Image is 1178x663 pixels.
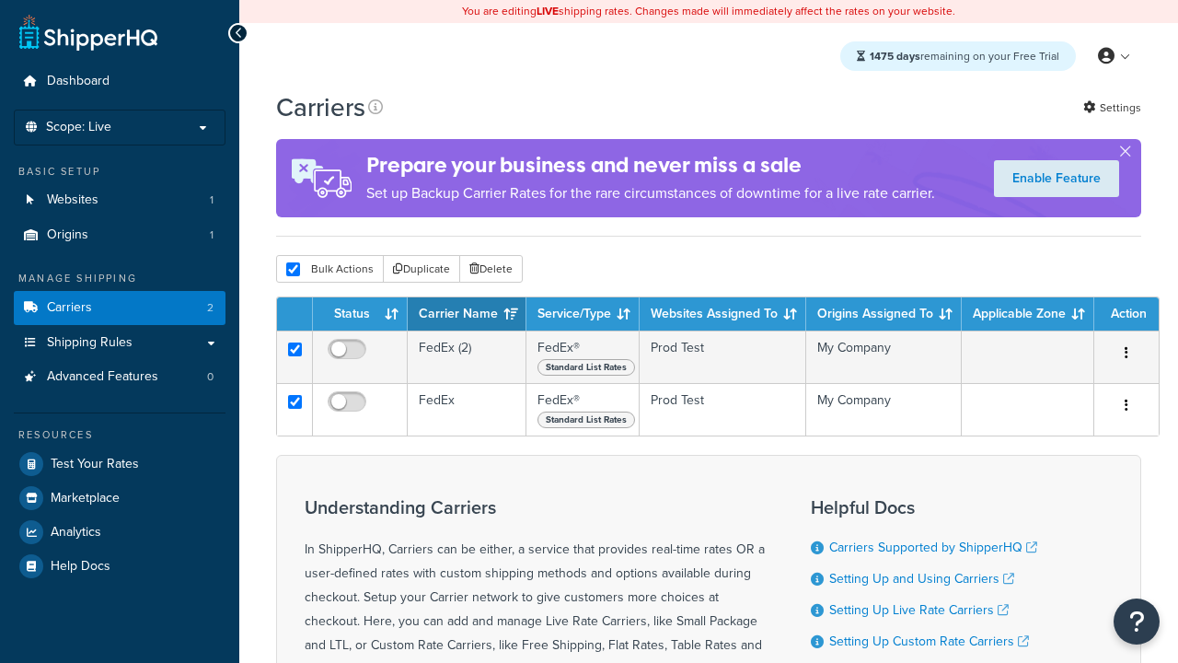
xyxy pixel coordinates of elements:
[640,297,806,331] th: Websites Assigned To: activate to sort column ascending
[14,482,225,515] a: Marketplace
[14,218,225,252] a: Origins 1
[962,297,1094,331] th: Applicable Zone: activate to sort column ascending
[14,291,225,325] li: Carriers
[14,164,225,180] div: Basic Setup
[19,14,157,51] a: ShipperHQ Home
[537,412,635,428] span: Standard List Rates
[526,331,640,383] td: FedEx®
[408,297,526,331] th: Carrier Name: activate to sort column ascending
[806,297,962,331] th: Origins Assigned To: activate to sort column ascending
[276,139,366,217] img: ad-rules-rateshop-fe6ec290ccb7230408bd80ed9643f0289d75e0ffd9eb532fc0e269fcd187b520.png
[210,192,214,208] span: 1
[14,427,225,443] div: Resources
[366,150,935,180] h4: Prepare your business and never miss a sale
[14,360,225,394] li: Advanced Features
[51,491,120,506] span: Marketplace
[14,271,225,286] div: Manage Shipping
[47,369,158,385] span: Advanced Features
[526,383,640,436] td: FedEx®
[14,291,225,325] a: Carriers 2
[829,569,1014,588] a: Setting Up and Using Carriers
[383,255,460,283] button: Duplicate
[14,516,225,549] a: Analytics
[47,74,110,89] span: Dashboard
[829,600,1009,620] a: Setting Up Live Rate Carriers
[47,335,133,351] span: Shipping Rules
[313,297,408,331] th: Status: activate to sort column ascending
[840,41,1076,71] div: remaining on your Free Trial
[14,183,225,217] li: Websites
[207,300,214,316] span: 2
[459,255,523,283] button: Delete
[829,538,1037,557] a: Carriers Supported by ShipperHQ
[46,120,111,135] span: Scope: Live
[640,331,806,383] td: Prod Test
[51,525,101,541] span: Analytics
[806,383,962,436] td: My Company
[14,360,225,394] a: Advanced Features 0
[537,359,635,376] span: Standard List Rates
[1083,95,1141,121] a: Settings
[14,183,225,217] a: Websites 1
[51,559,110,575] span: Help Docs
[811,497,1051,518] h3: Helpful Docs
[276,89,365,125] h1: Carriers
[14,448,225,481] a: Test Your Rates
[51,457,139,472] span: Test Your Rates
[276,255,384,283] button: Bulk Actions
[14,550,225,583] a: Help Docs
[526,297,640,331] th: Service/Type: activate to sort column ascending
[305,497,765,518] h3: Understanding Carriers
[408,383,526,436] td: FedEx
[640,383,806,436] td: Prod Test
[14,326,225,360] a: Shipping Rules
[1094,297,1159,331] th: Action
[408,331,526,383] td: FedEx (2)
[14,218,225,252] li: Origins
[806,331,962,383] td: My Company
[1114,599,1160,645] button: Open Resource Center
[870,48,920,64] strong: 1475 days
[210,227,214,243] span: 1
[366,180,935,206] p: Set up Backup Carrier Rates for the rare circumstances of downtime for a live rate carrier.
[47,300,92,316] span: Carriers
[47,192,98,208] span: Websites
[537,3,559,19] b: LIVE
[207,369,214,385] span: 0
[994,160,1119,197] a: Enable Feature
[829,632,1029,651] a: Setting Up Custom Rate Carriers
[47,227,88,243] span: Origins
[14,64,225,99] a: Dashboard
